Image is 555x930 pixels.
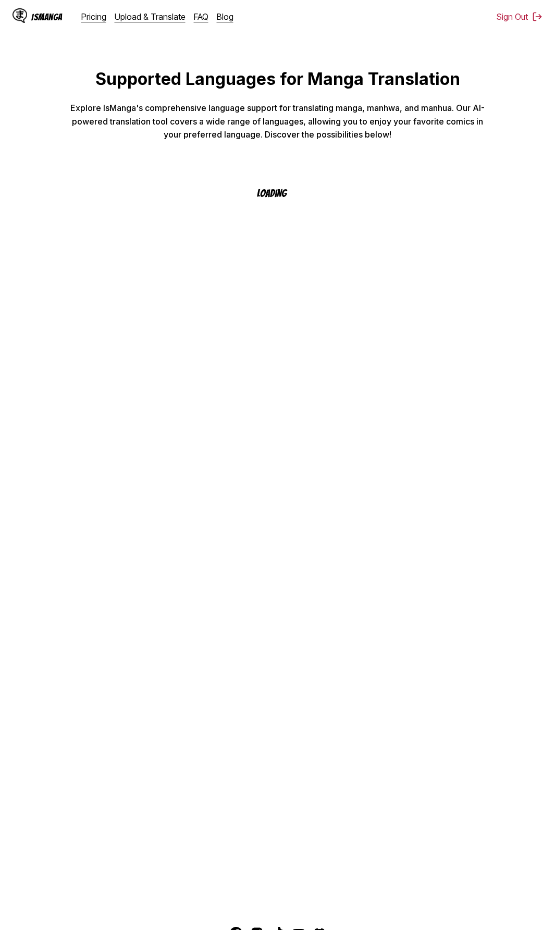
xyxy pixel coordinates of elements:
[194,11,208,22] a: FAQ
[13,8,81,25] a: IsManga LogoIsManga
[13,8,27,23] img: IsManga Logo
[532,11,542,22] img: Sign out
[115,11,186,22] a: Upload & Translate
[8,69,547,89] h1: Supported Languages for Manga Translation
[217,11,233,22] a: Blog
[31,12,63,22] div: IsManga
[257,188,298,199] p: Loading
[69,102,486,142] p: Explore IsManga's comprehensive language support for translating manga, manhwa, and manhua. Our A...
[497,11,542,22] button: Sign Out
[81,11,106,22] a: Pricing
